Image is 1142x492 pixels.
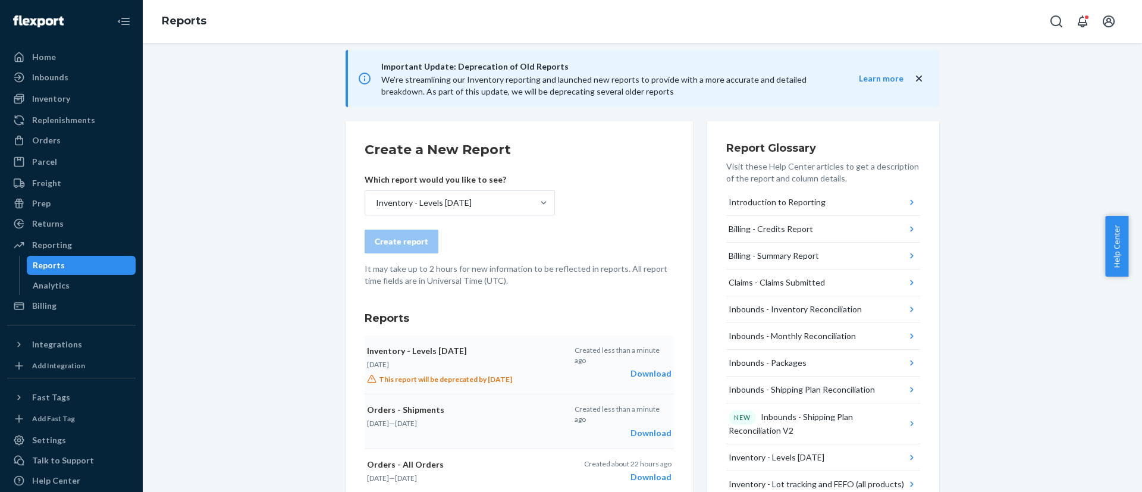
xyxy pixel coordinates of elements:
[584,459,672,469] p: Created about 22 hours ago
[375,236,428,247] div: Create report
[729,277,825,289] div: Claims - Claims Submitted
[367,345,567,357] p: Inventory - Levels [DATE]
[152,4,216,39] ol: breadcrumbs
[32,475,80,487] div: Help Center
[32,51,56,63] div: Home
[726,444,920,471] button: Inventory - Levels [DATE]
[7,451,136,470] a: Talk to Support
[726,216,920,243] button: Billing - Credits Report
[7,296,136,315] a: Billing
[32,239,72,251] div: Reporting
[395,474,417,482] time: [DATE]
[726,269,920,296] button: Claims - Claims Submitted
[376,197,472,209] div: Inventory - Levels [DATE]
[32,361,85,371] div: Add Integration
[32,198,51,209] div: Prep
[32,134,61,146] div: Orders
[32,71,68,83] div: Inbounds
[367,374,567,384] p: This report will be deprecated by [DATE]
[381,59,835,74] span: Important Update: Deprecation of Old Reports
[365,140,674,159] h2: Create a New Report
[32,177,61,189] div: Freight
[33,280,70,292] div: Analytics
[32,93,70,105] div: Inventory
[395,419,417,428] time: [DATE]
[1105,216,1128,277] button: Help Center
[367,459,568,471] p: Orders - All Orders
[367,473,568,483] p: —
[7,359,136,373] a: Add Integration
[365,336,674,394] button: Inventory - Levels [DATE][DATE]This report will be deprecated by [DATE]Created less than a minute...
[7,111,136,130] a: Replenishments
[726,403,920,444] button: NEWInbounds - Shipping Plan Reconciliation V2
[726,243,920,269] button: Billing - Summary Report
[367,418,567,428] p: —
[27,256,136,275] a: Reports
[7,48,136,67] a: Home
[575,404,672,424] p: Created less than a minute ago
[365,263,674,287] p: It may take up to 2 hours for new information to be reflected in reports. All report time fields ...
[726,377,920,403] button: Inbounds - Shipping Plan Reconciliation
[575,368,672,380] div: Download
[729,357,807,369] div: Inbounds - Packages
[32,300,57,312] div: Billing
[7,89,136,108] a: Inventory
[367,360,389,369] time: [DATE]
[726,161,920,184] p: Visit these Help Center articles to get a description of the report and column details.
[729,223,813,235] div: Billing - Credits Report
[365,230,438,253] button: Create report
[726,323,920,350] button: Inbounds - Monthly Reconciliation
[1071,10,1094,33] button: Open notifications
[32,218,64,230] div: Returns
[32,434,66,446] div: Settings
[32,455,94,466] div: Talk to Support
[584,471,672,483] div: Download
[367,474,389,482] time: [DATE]
[7,388,136,407] button: Fast Tags
[729,384,875,396] div: Inbounds - Shipping Plan Reconciliation
[7,152,136,171] a: Parcel
[162,14,206,27] a: Reports
[575,427,672,439] div: Download
[726,296,920,323] button: Inbounds - Inventory Reconciliation
[7,412,136,426] a: Add Fast Tag
[7,335,136,354] button: Integrations
[729,330,856,342] div: Inbounds - Monthly Reconciliation
[33,259,65,271] div: Reports
[27,276,136,295] a: Analytics
[1044,10,1068,33] button: Open Search Box
[365,311,674,326] h3: Reports
[32,391,70,403] div: Fast Tags
[367,404,567,416] p: Orders - Shipments
[367,419,389,428] time: [DATE]
[1097,10,1121,33] button: Open account menu
[365,174,555,186] p: Which report would you like to see?
[13,15,64,27] img: Flexport logo
[729,478,904,490] div: Inventory - Lot tracking and FEFO (all products)
[7,431,136,450] a: Settings
[913,73,925,85] button: close
[7,236,136,255] a: Reporting
[32,413,75,424] div: Add Fast Tag
[32,114,95,126] div: Replenishments
[726,350,920,377] button: Inbounds - Packages
[726,189,920,216] button: Introduction to Reporting
[7,471,136,490] a: Help Center
[365,394,674,449] button: Orders - Shipments[DATE]—[DATE]Created less than a minute agoDownload
[575,345,672,365] p: Created less than a minute ago
[112,10,136,33] button: Close Navigation
[7,68,136,87] a: Inbounds
[7,174,136,193] a: Freight
[726,140,920,156] h3: Report Glossary
[381,74,807,96] span: We're streamlining our Inventory reporting and launched new reports to provide with a more accura...
[729,250,819,262] div: Billing - Summary Report
[729,303,862,315] div: Inbounds - Inventory Reconciliation
[7,131,136,150] a: Orders
[729,452,824,463] div: Inventory - Levels [DATE]
[729,196,826,208] div: Introduction to Reporting
[7,214,136,233] a: Returns
[734,413,751,422] p: NEW
[7,194,136,213] a: Prep
[729,410,906,437] div: Inbounds - Shipping Plan Reconciliation V2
